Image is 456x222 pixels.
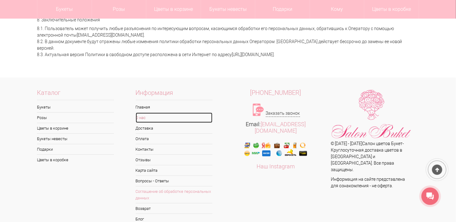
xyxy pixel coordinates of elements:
a: Салон цветов Букет [363,141,403,146]
a: Букеты невесты [37,134,114,144]
a: Возврат [136,203,213,214]
a: Букеты [37,102,114,112]
a: Оплата [136,134,213,144]
span: Каталог [37,90,114,100]
a: Карта сайта [136,165,213,175]
a: Наш Instagram [257,163,295,170]
a: Цветы в коробке [37,155,114,165]
img: Цветы Нижний Новгород [331,90,412,140]
h5: 8. Заключительные положения [37,18,419,22]
a: Цветы в корзине [37,123,114,133]
div: Email: [228,121,324,134]
a: [EMAIL_ADDRESS][DOMAIN_NAME] [255,121,306,134]
a: [URL][DOMAIN_NAME] [232,52,274,57]
span: © [DATE] - [DATE] - Круглосуточная доставка цветов в [GEOGRAPHIC_DATA] и [GEOGRAPHIC_DATA]. Все п... [331,141,404,172]
a: Отзывы [136,155,213,165]
a: Соглашение об обработке персональных данных [136,186,213,203]
span: Информация на сайте представлена для ознакомления - не оферта. [331,177,405,188]
a: О нас [136,113,213,123]
a: Главная [136,102,213,112]
span: [PHONE_NUMBER] [250,89,301,96]
a: Контакты [136,144,213,154]
a: Розы [37,113,114,123]
span: Информация [136,90,213,100]
a: [PHONE_NUMBER] [228,90,324,96]
a: Подарки [37,144,114,154]
a: Вопросы - Ответы [136,176,213,186]
a: Заказать звонок [266,110,300,117]
a: [EMAIL_ADDRESS][DOMAIN_NAME] [77,33,144,38]
a: Доставка [136,123,213,133]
